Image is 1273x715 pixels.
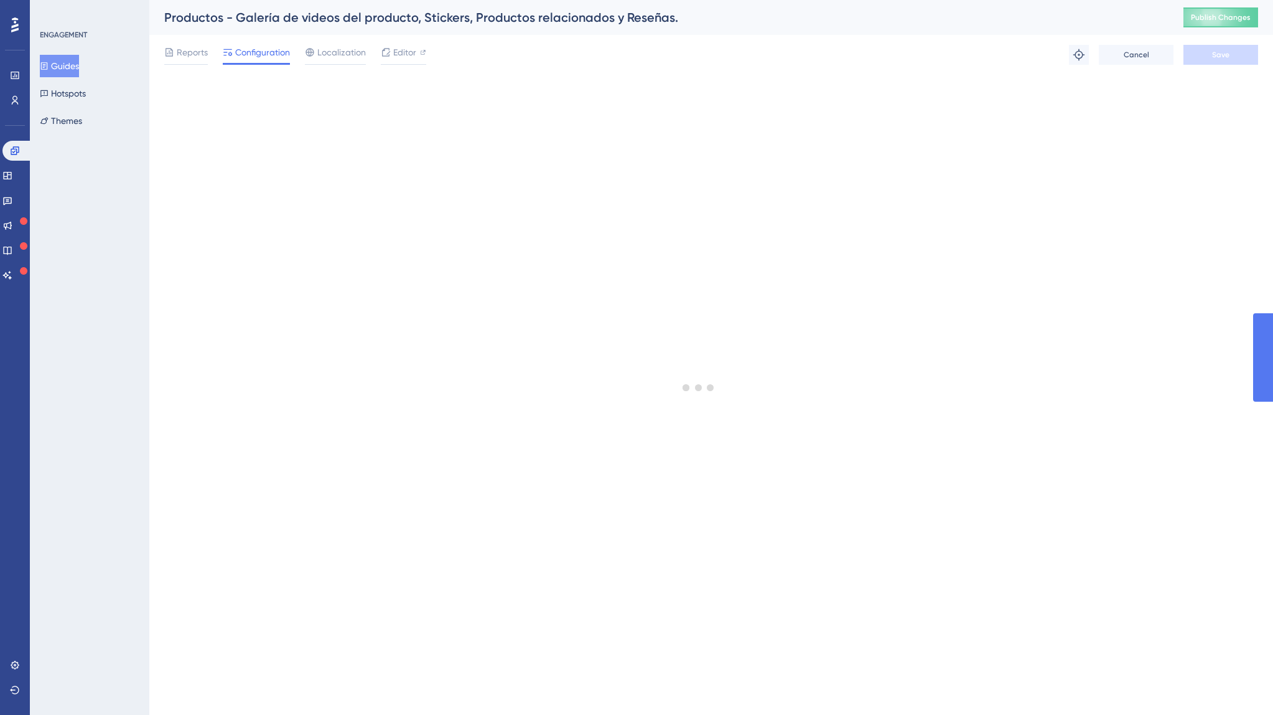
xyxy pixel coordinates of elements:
span: Reports [177,45,208,60]
span: Localization [317,45,366,60]
span: Cancel [1124,50,1149,60]
div: ENGAGEMENT [40,30,87,40]
span: Editor [393,45,416,60]
button: Cancel [1099,45,1173,65]
iframe: UserGuiding AI Assistant Launcher [1221,666,1258,703]
span: Publish Changes [1191,12,1251,22]
button: Hotspots [40,82,86,105]
div: Productos - Galería de videos del producto, Stickers, Productos relacionados y Reseñas. [164,9,1152,26]
span: Save [1212,50,1229,60]
button: Guides [40,55,79,77]
button: Publish Changes [1183,7,1258,27]
button: Themes [40,110,82,132]
span: Configuration [235,45,290,60]
button: Save [1183,45,1258,65]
